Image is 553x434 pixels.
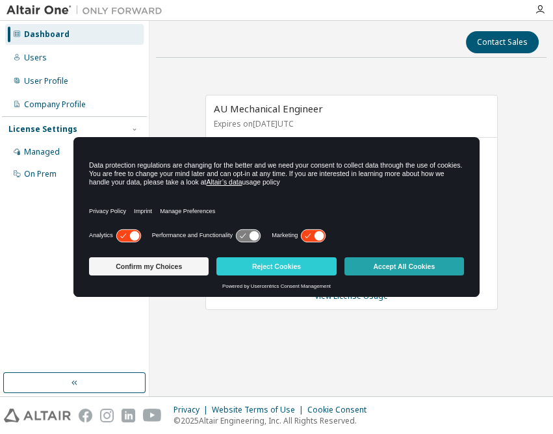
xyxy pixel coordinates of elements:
div: Company Profile [24,99,86,110]
p: © 2025 Altair Engineering, Inc. All Rights Reserved. [174,415,374,426]
div: On Prem [24,169,57,179]
div: Cookie Consent [307,405,374,415]
div: Website Terms of Use [212,405,307,415]
img: facebook.svg [79,409,92,422]
span: AU Mechanical Engineer [214,102,323,115]
img: altair_logo.svg [4,409,71,422]
div: License Settings [8,124,77,134]
div: Users [24,53,47,63]
img: youtube.svg [143,409,162,422]
p: Expires on [DATE] UTC [214,118,486,129]
div: Privacy [174,405,212,415]
div: User Profile [24,76,68,86]
img: linkedin.svg [122,409,135,422]
div: Dashboard [24,29,70,40]
button: Contact Sales [466,31,539,53]
div: Managed [24,147,60,157]
img: Altair One [6,4,169,17]
img: instagram.svg [100,409,114,422]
